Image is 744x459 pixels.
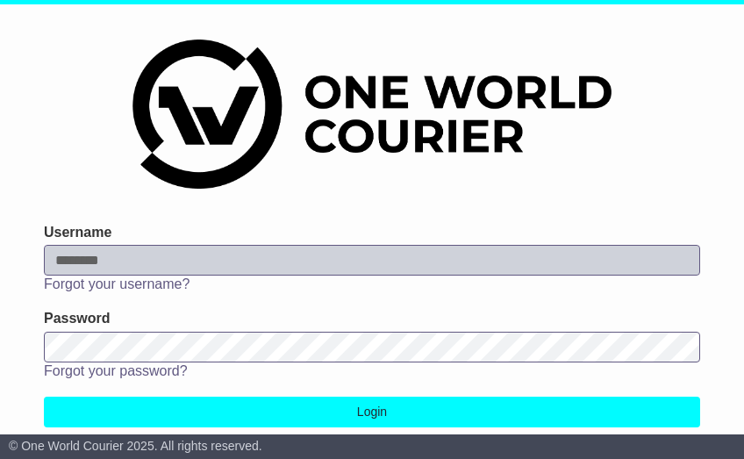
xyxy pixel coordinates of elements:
[44,363,188,378] a: Forgot your password?
[9,439,262,453] span: © One World Courier 2025. All rights reserved.
[44,397,700,427] button: Login
[44,310,111,326] label: Password
[132,39,612,189] img: One World
[44,224,111,240] label: Username
[44,276,190,291] a: Forgot your username?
